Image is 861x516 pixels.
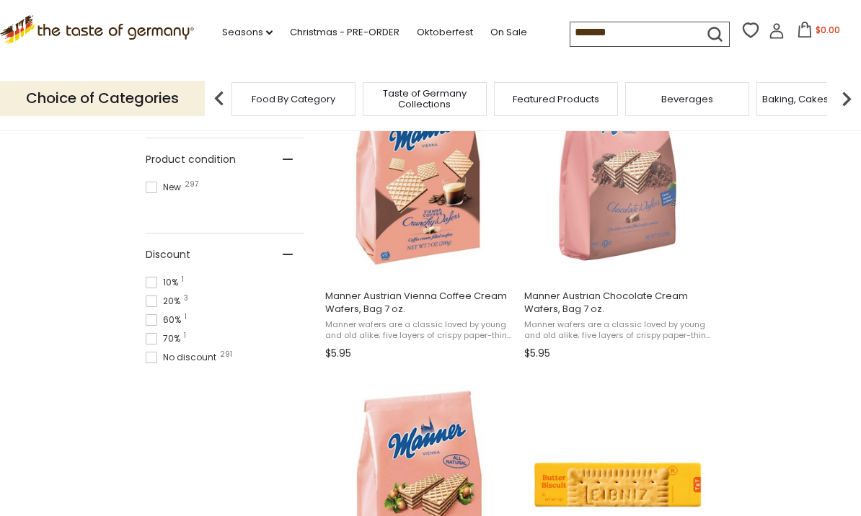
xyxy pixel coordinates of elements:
[524,346,550,361] span: $5.95
[290,25,399,40] a: Christmas - PRE-ORDER
[184,295,188,302] span: 3
[787,22,849,43] button: $0.00
[513,94,599,104] a: Featured Products
[252,94,335,104] a: Food By Category
[325,346,351,361] span: $5.95
[367,88,482,110] a: Taste of Germany Collections
[146,295,185,308] span: 20%
[220,351,232,358] span: 291
[325,319,512,342] span: Manner wafers are a classic loved by young and old alike; five layers of crispy paper-thin wafer ...
[816,24,840,36] span: $0.00
[146,276,182,289] span: 10%
[323,75,514,266] img: Manner Vienna Coffee Wafers in Bag
[522,75,713,266] img: Manner Austrian Chocolate Cream Wafers, Bag 7 oz.
[146,152,236,167] span: Product condition
[146,351,221,364] span: No discount
[490,25,527,40] a: On Sale
[205,84,234,113] img: previous arrow
[184,332,186,339] span: 1
[832,84,861,113] img: next arrow
[524,319,711,342] span: Manner wafers are a classic loved by young and old alike; five layers of crispy paper-thin wafer ...
[146,181,185,194] span: New
[323,63,514,365] a: Manner Austrian Vienna Coffee Cream Wafers, Bag 7 oz.
[417,25,473,40] a: Oktoberfest
[146,247,190,262] span: Discount
[185,181,198,188] span: 297
[524,290,711,316] span: Manner Austrian Chocolate Cream Wafers, Bag 7 oz.
[185,313,187,321] span: 1
[146,313,185,326] span: 60%
[146,332,185,345] span: 70%
[325,290,512,316] span: Manner Austrian Vienna Coffee Cream Wafers, Bag 7 oz.
[182,276,184,283] span: 1
[661,94,713,104] a: Beverages
[522,63,713,365] a: Manner Austrian Chocolate Cream Wafers, Bag 7 oz.
[222,25,273,40] a: Seasons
